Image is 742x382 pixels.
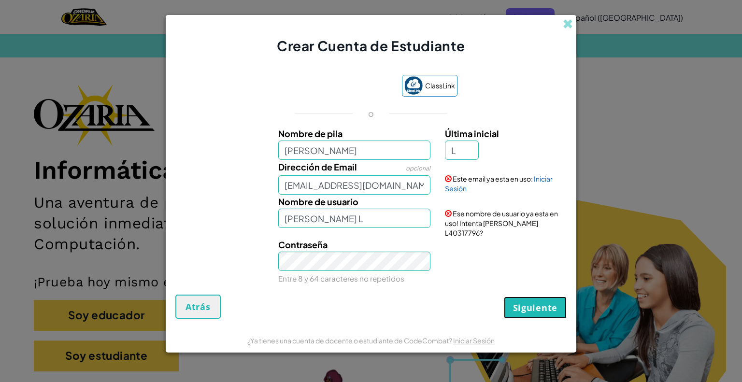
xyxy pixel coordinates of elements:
[280,76,397,97] iframe: Botón Iniciar sesión con Google
[445,174,553,193] a: Iniciar Sesión
[278,274,404,283] small: Entre 8 y 64 caracteres no repetidos
[185,301,211,312] span: Atrás
[504,297,567,319] button: Siguiente
[278,239,328,250] span: Contraseña
[278,161,357,172] span: Dirección de Email
[445,209,558,237] span: Ese nombre de usuario ya esta en uso! Intenta [PERSON_NAME] L40317796?
[406,165,430,172] span: opcional
[278,196,358,207] span: Nombre de usuario
[425,79,455,93] span: ClassLink
[404,76,423,95] img: classlink-logo-small.png
[277,37,465,54] span: Crear Cuenta de Estudiante
[175,295,221,319] button: Atrás
[453,174,533,183] span: Este email ya esta en uso:
[513,302,557,313] span: Siguiente
[247,336,453,345] span: ¿Ya tienes una cuenta de docente o estudiante de CodeCombat?
[445,128,499,139] span: Última inicial
[278,128,342,139] span: Nombre de pila
[453,336,495,345] a: Iniciar Sesión
[368,108,374,119] p: o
